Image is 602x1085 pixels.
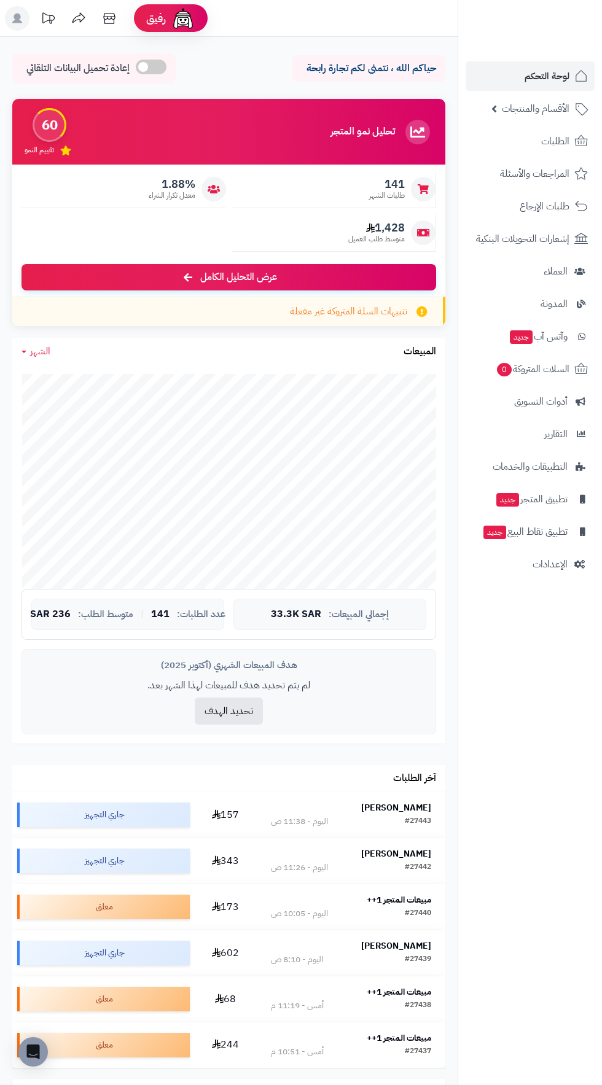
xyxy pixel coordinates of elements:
[171,6,195,31] img: ai-face.png
[367,893,431,906] strong: مبيعات المتجر 1++
[404,346,436,357] h3: المبيعات
[502,100,569,117] span: الأقسام والمنتجات
[25,145,54,155] span: تقييم النمو
[476,230,569,247] span: إشعارات التحويلات البنكية
[78,609,133,620] span: متوسط الطلب:
[361,801,431,814] strong: [PERSON_NAME]
[17,849,190,873] div: جاري التجهيز
[348,221,405,235] span: 1,428
[17,987,190,1011] div: معلق
[493,458,568,475] span: التطبيقات والخدمات
[393,773,436,784] h3: آخر الطلبات
[367,1032,431,1044] strong: مبيعات المتجر 1++
[195,838,257,884] td: 343
[466,289,595,319] a: المدونة
[369,177,405,191] span: 141
[405,1046,431,1058] div: #27437
[330,126,395,138] h3: تحليل نمو المتجر
[26,61,130,76] span: إعادة تحميل البيانات التلقائي
[496,360,569,378] span: السلات المتروكة
[496,493,519,507] span: جديد
[541,295,568,313] span: المدونة
[495,491,568,508] span: تطبيق المتجر
[200,270,277,284] span: عرض التحليل الكامل
[500,165,569,182] span: المراجعات والأسئلة
[329,609,389,620] span: إجمالي المبيعات:
[271,815,328,828] div: اليوم - 11:38 ص
[361,939,431,952] strong: [PERSON_NAME]
[466,224,595,254] a: إشعارات التحويلات البنكية
[514,393,568,410] span: أدوات التسويق
[348,234,405,244] span: متوسط طلب العميل
[17,1033,190,1057] div: معلق
[466,387,595,416] a: أدوات التسويق
[195,698,263,725] button: تحديد الهدف
[482,523,568,540] span: تطبيق نقاط البيع
[21,344,50,359] a: الشهر
[271,954,323,966] div: اليوم - 8:10 ص
[30,609,71,620] span: 236 SAR
[466,550,595,579] a: الإعدادات
[466,322,595,351] a: وآتس آبجديد
[141,610,144,619] span: |
[466,484,595,514] a: تطبيق المتجرجديد
[520,198,569,215] span: طلبات الإرجاع
[290,305,407,319] span: تنبيهات السلة المتروكة غير مفعلة
[466,126,595,156] a: الطلبات
[271,908,328,920] div: اليوم - 10:05 ص
[533,556,568,573] span: الإعدادات
[151,609,170,620] span: 141
[405,1000,431,1012] div: #27438
[369,190,405,201] span: طلبات الشهر
[466,257,595,286] a: العملاء
[301,61,436,76] p: حياكم الله ، نتمنى لكم تجارة رابحة
[271,861,328,874] div: اليوم - 11:26 ص
[405,908,431,920] div: #27440
[271,1000,324,1012] div: أمس - 11:19 م
[31,679,426,693] p: لم يتم تحديد هدف للمبيعات لهذا الشهر بعد.
[466,192,595,221] a: طلبات الإرجاع
[195,1022,257,1068] td: 244
[466,354,595,384] a: السلات المتروكة0
[466,419,595,449] a: التقارير
[33,6,63,34] a: تحديثات المنصة
[466,517,595,546] a: تطبيق نقاط البيعجديد
[518,11,590,37] img: logo-2.png
[17,941,190,965] div: جاري التجهيز
[195,976,257,1022] td: 68
[466,159,595,189] a: المراجعات والأسئلة
[30,344,50,359] span: الشهر
[509,328,568,345] span: وآتس آب
[177,609,225,620] span: عدد الطلبات:
[544,263,568,280] span: العملاء
[21,264,436,290] a: عرض التحليل الكامل
[525,68,569,85] span: لوحة التحكم
[544,426,568,443] span: التقارير
[483,526,506,539] span: جديد
[541,133,569,150] span: الطلبات
[367,986,431,998] strong: مبيعات المتجر 1++
[271,609,321,620] span: 33.3K SAR
[31,659,426,672] div: هدف المبيعات الشهري (أكتوبر 2025)
[17,895,190,919] div: معلق
[195,884,257,930] td: 173
[466,61,595,91] a: لوحة التحكم
[405,815,431,828] div: #27443
[405,954,431,966] div: #27439
[149,177,195,191] span: 1.88%
[17,803,190,827] div: جاري التجهيز
[195,930,257,976] td: 602
[466,452,595,481] a: التطبيقات والخدمات
[146,11,166,26] span: رفيق
[195,792,257,838] td: 157
[405,861,431,874] div: #27442
[149,190,195,201] span: معدل تكرار الشراء
[510,330,533,344] span: جديد
[496,362,512,377] span: 0
[271,1046,324,1058] div: أمس - 10:51 م
[18,1037,48,1067] div: Open Intercom Messenger
[361,847,431,860] strong: [PERSON_NAME]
